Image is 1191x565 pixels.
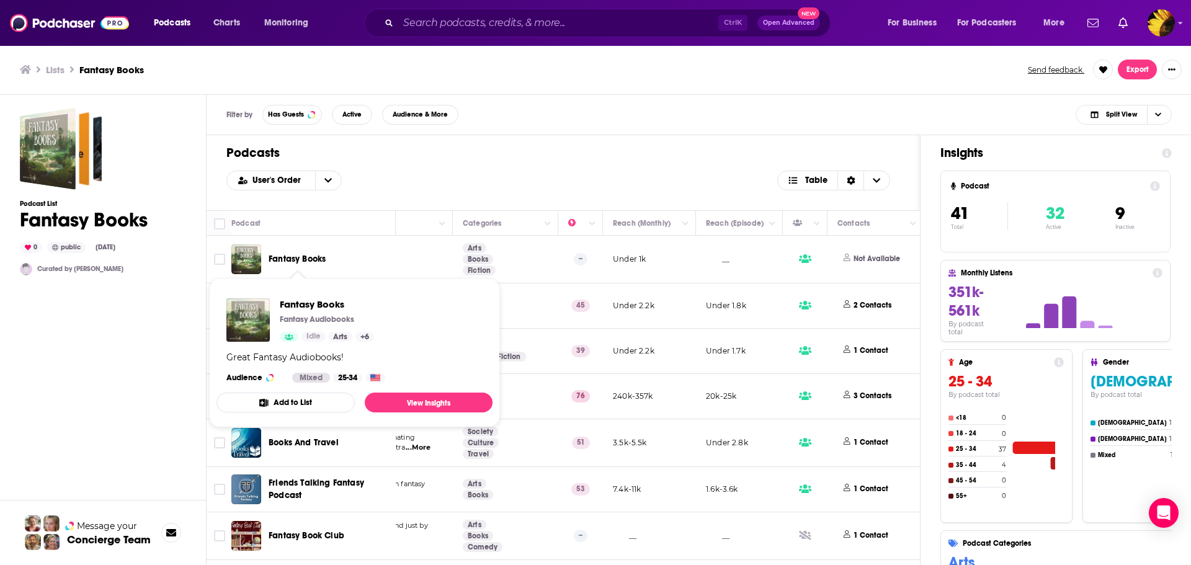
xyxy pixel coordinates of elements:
[231,521,261,551] img: Fantasy Book Club
[879,13,952,33] button: open menu
[793,216,810,231] div: Has Guests
[463,254,493,264] a: Books
[256,13,324,33] button: open menu
[706,300,746,311] p: Under 1.8k
[1171,451,1175,459] h4: 11
[1024,65,1088,75] button: Send feedback.
[810,216,824,231] button: Column Actions
[398,13,718,33] input: Search podcasts, credits, & more...
[540,216,555,231] button: Column Actions
[1169,419,1175,427] h4: 18
[20,242,42,253] div: 0
[948,391,1064,399] h4: By podcast total
[292,373,330,383] div: Mixed
[1148,9,1175,37] button: Show profile menu
[233,443,405,452] span: places, as well as the deeper side of books and tra
[706,254,729,264] p: __
[837,216,870,231] div: Contacts
[854,391,891,401] p: 3 Contacts
[956,445,996,453] h4: 25 - 34
[376,9,842,37] div: Search podcasts, credits, & more...
[268,111,304,118] span: Has Guests
[574,253,587,265] p: --
[1115,224,1135,230] p: Inactive
[763,20,814,26] span: Open Advanced
[46,64,65,76] a: Lists
[269,530,344,542] a: Fantasy Book Club
[837,520,898,552] button: 1 Contact
[777,171,891,190] button: Choose View
[301,332,326,342] a: Idle
[226,171,342,190] h2: Choose List sort
[463,542,502,552] a: Comedy
[463,490,493,500] a: Books
[231,474,261,504] a: Friends Talking Fantasy Podcast
[67,533,151,546] h3: Concierge Team
[613,391,653,401] p: 240k-357k
[706,484,738,494] p: 1.6k-3.6k
[949,13,1035,33] button: open menu
[333,373,362,383] div: 25-34
[959,358,1049,367] h4: Age
[888,14,937,32] span: For Business
[332,105,372,125] button: Active
[571,345,590,357] p: 39
[280,298,374,310] span: Fantasy Books
[1076,105,1172,125] button: Choose View
[613,484,641,494] p: 7.4k-11k
[854,300,891,311] p: 2 Contacts
[77,520,137,532] span: Message your
[957,14,1017,32] span: For Podcasters
[948,320,999,336] h4: By podcast total
[837,291,901,321] button: 2 Contacts
[1002,492,1006,500] h4: 0
[226,298,270,342] img: Fantasy Books
[262,105,322,125] button: Has Guests
[43,534,60,550] img: Barbara Profile
[43,515,60,532] img: Jules Profile
[216,393,355,412] button: Add to List
[854,484,888,494] p: 1 Contact
[226,373,282,383] h3: Audience
[463,449,494,459] a: Travel
[572,437,590,449] p: 51
[1169,435,1175,443] h4: 12
[91,242,120,252] div: [DATE]
[956,477,999,484] h4: 45 - 54
[956,461,999,469] h4: 35 - 44
[613,530,636,541] p: __
[571,483,590,496] p: 53
[25,515,41,532] img: Sydney Profile
[948,283,983,320] span: 351k-561k
[940,145,1152,161] h1: Insights
[1002,414,1006,422] h4: 0
[956,492,999,500] h4: 55+
[145,13,207,33] button: open menu
[20,263,32,275] img: KeilahJudeBooks
[1002,430,1006,438] h4: 0
[231,216,261,231] div: Podcast
[837,171,863,190] div: Sort Direction
[342,111,362,118] span: Active
[1046,203,1064,224] span: 32
[463,531,493,541] a: Books
[1035,13,1080,33] button: open menu
[328,332,352,342] a: Arts
[269,437,339,448] span: Books And Travel
[1002,476,1006,484] h4: 0
[435,216,450,231] button: Column Actions
[1115,203,1125,224] span: 9
[706,530,729,541] p: __
[226,352,344,363] div: Great Fantasy Audiobooks!
[854,345,888,356] p: 1 Contact
[1148,9,1175,37] span: Logged in as ARMSquadcast
[20,208,148,232] h1: Fantasy Books
[10,11,129,35] a: Podchaser - Follow, Share and Rate Podcasts
[1098,419,1167,427] h4: [DEMOGRAPHIC_DATA]
[355,332,374,342] a: +6
[571,300,590,312] p: 45
[20,108,102,190] a: Fantasy Books
[393,111,448,118] span: Audience & More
